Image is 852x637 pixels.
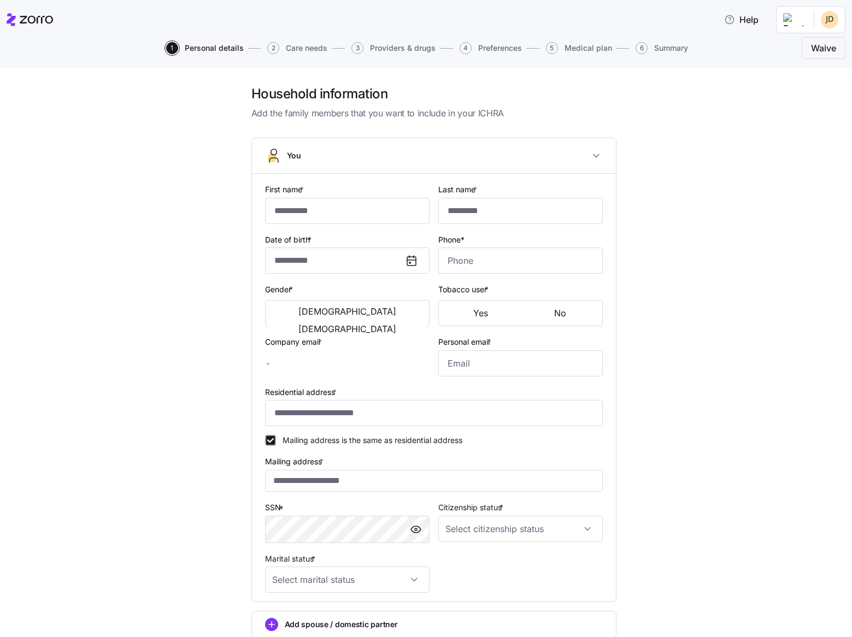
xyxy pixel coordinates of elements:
[438,516,603,542] input: Select citizenship status
[276,435,462,446] label: Mailing address is the same as residential address
[370,44,436,52] span: Providers & drugs
[438,350,603,376] input: Email
[351,42,363,54] span: 3
[565,44,612,52] span: Medical plan
[164,42,244,54] a: 1Personal details
[252,174,616,602] div: You
[546,42,612,54] button: 5Medical plan
[166,42,178,54] span: 1
[546,42,558,54] span: 5
[438,184,479,196] label: Last name
[351,42,436,54] button: 3Providers & drugs
[438,336,493,348] label: Personal email
[478,44,522,52] span: Preferences
[265,284,295,296] label: Gender
[438,502,506,514] label: Citizenship status
[265,618,278,631] svg: add icon
[265,184,306,196] label: First name
[267,42,279,54] span: 2
[636,42,688,54] button: 6Summary
[554,309,566,317] span: No
[473,309,488,317] span: Yes
[438,247,603,274] input: Phone
[251,85,616,102] h1: Household information
[265,502,286,514] label: SSN
[298,307,396,316] span: [DEMOGRAPHIC_DATA]
[783,13,805,26] img: Employer logo
[287,150,301,161] span: You
[265,336,324,348] label: Company email
[715,9,767,31] button: Help
[166,42,244,54] button: 1Personal details
[265,386,339,398] label: Residential address
[460,42,472,54] span: 4
[267,42,327,54] button: 2Care needs
[251,107,616,120] span: Add the family members that you want to include in your ICHRA
[811,42,836,55] span: Waive
[298,325,396,333] span: [DEMOGRAPHIC_DATA]
[265,456,326,468] label: Mailing address
[821,11,838,28] img: 3ec5d2eed06be18bf036042d3b68a05a
[460,42,522,54] button: 4Preferences
[438,234,465,246] label: Phone*
[265,553,318,565] label: Marital status
[185,44,244,52] span: Personal details
[285,619,398,630] span: Add spouse / domestic partner
[438,284,491,296] label: Tobacco user
[252,138,616,174] button: You
[286,44,327,52] span: Care needs
[724,13,759,26] span: Help
[265,234,314,246] label: Date of birth
[265,567,430,593] input: Select marital status
[654,44,688,52] span: Summary
[802,37,845,59] button: Waive
[636,42,648,54] span: 6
